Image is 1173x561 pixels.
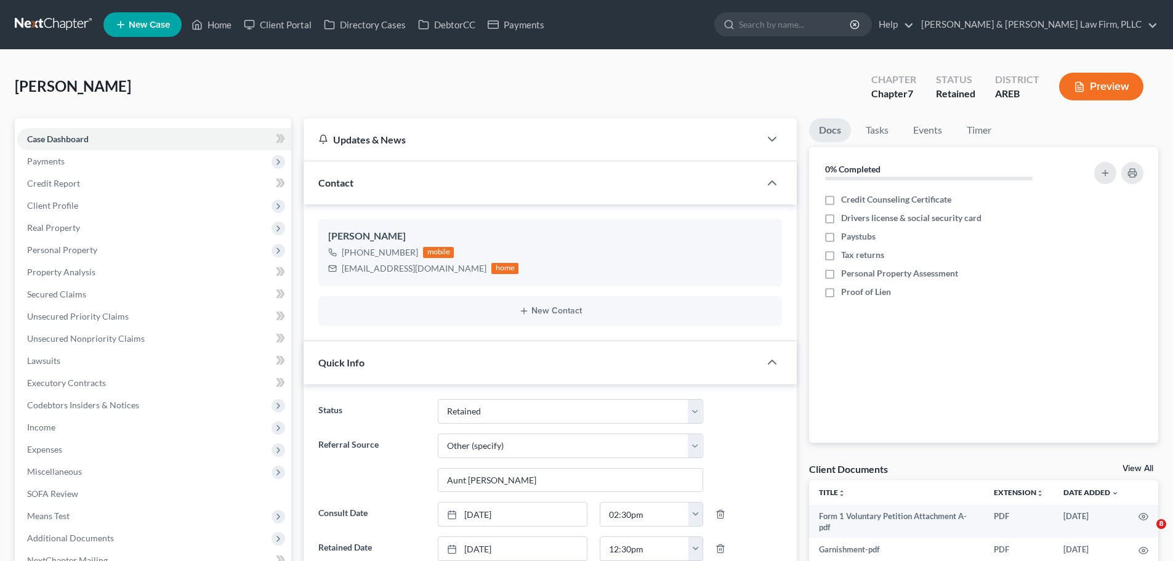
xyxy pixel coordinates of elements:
[994,488,1044,497] a: Extensionunfold_more
[841,212,982,224] span: Drivers license & social security card
[342,246,418,259] div: [PHONE_NUMBER]
[841,230,876,243] span: Paystubs
[27,311,129,321] span: Unsecured Priority Claims
[438,537,587,560] a: [DATE]
[600,537,689,560] input: -- : --
[491,263,518,274] div: home
[809,538,984,560] td: Garnishment-pdf
[1111,490,1119,497] i: expand_more
[825,164,881,174] strong: 0% Completed
[841,286,891,298] span: Proof of Lien
[984,505,1054,539] td: PDF
[1123,464,1153,473] a: View All
[438,469,703,492] input: Other Referral Source
[482,14,550,36] a: Payments
[841,267,958,280] span: Personal Property Assessment
[1054,538,1129,560] td: [DATE]
[238,14,318,36] a: Client Portal
[27,178,80,188] span: Credit Report
[27,355,60,366] span: Lawsuits
[312,536,431,561] label: Retained Date
[600,502,689,526] input: -- : --
[856,118,898,142] a: Tasks
[328,229,772,244] div: [PERSON_NAME]
[809,505,984,539] td: Form 1 Voluntary Petition Attachment A-pdf
[342,262,486,275] div: [EMAIL_ADDRESS][DOMAIN_NAME]
[873,14,914,36] a: Help
[1059,73,1143,100] button: Preview
[27,533,114,543] span: Additional Documents
[412,14,482,36] a: DebtorCC
[27,333,145,344] span: Unsecured Nonpriority Claims
[423,247,454,258] div: mobile
[809,462,888,475] div: Client Documents
[27,488,78,499] span: SOFA Review
[995,73,1039,87] div: District
[841,249,884,261] span: Tax returns
[17,483,291,505] a: SOFA Review
[17,350,291,372] a: Lawsuits
[438,502,587,526] a: [DATE]
[318,133,745,146] div: Updates & News
[27,134,89,144] span: Case Dashboard
[312,399,431,424] label: Status
[984,538,1054,560] td: PDF
[185,14,238,36] a: Home
[17,328,291,350] a: Unsecured Nonpriority Claims
[1063,488,1119,497] a: Date Added expand_more
[312,434,431,493] label: Referral Source
[908,87,913,99] span: 7
[936,87,975,101] div: Retained
[17,283,291,305] a: Secured Claims
[27,466,82,477] span: Miscellaneous
[903,118,952,142] a: Events
[17,128,291,150] a: Case Dashboard
[27,156,65,166] span: Payments
[129,20,170,30] span: New Case
[27,289,86,299] span: Secured Claims
[27,444,62,454] span: Expenses
[957,118,1001,142] a: Timer
[27,422,55,432] span: Income
[841,193,951,206] span: Credit Counseling Certificate
[809,118,851,142] a: Docs
[17,172,291,195] a: Credit Report
[1156,519,1166,529] span: 8
[17,372,291,394] a: Executory Contracts
[739,13,852,36] input: Search by name...
[838,490,845,497] i: unfold_more
[328,306,772,316] button: New Contact
[1131,519,1161,549] iframe: Intercom live chat
[27,511,70,521] span: Means Test
[819,488,845,497] a: Titleunfold_more
[871,73,916,87] div: Chapter
[871,87,916,101] div: Chapter
[27,377,106,388] span: Executory Contracts
[17,305,291,328] a: Unsecured Priority Claims
[1036,490,1044,497] i: unfold_more
[15,77,131,95] span: [PERSON_NAME]
[318,14,412,36] a: Directory Cases
[27,267,95,277] span: Property Analysis
[27,200,78,211] span: Client Profile
[995,87,1039,101] div: AREB
[318,177,353,188] span: Contact
[936,73,975,87] div: Status
[1054,505,1129,539] td: [DATE]
[915,14,1158,36] a: [PERSON_NAME] & [PERSON_NAME] Law Firm, PLLC
[27,244,97,255] span: Personal Property
[27,222,80,233] span: Real Property
[318,357,365,368] span: Quick Info
[17,261,291,283] a: Property Analysis
[312,502,431,527] label: Consult Date
[27,400,139,410] span: Codebtors Insiders & Notices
